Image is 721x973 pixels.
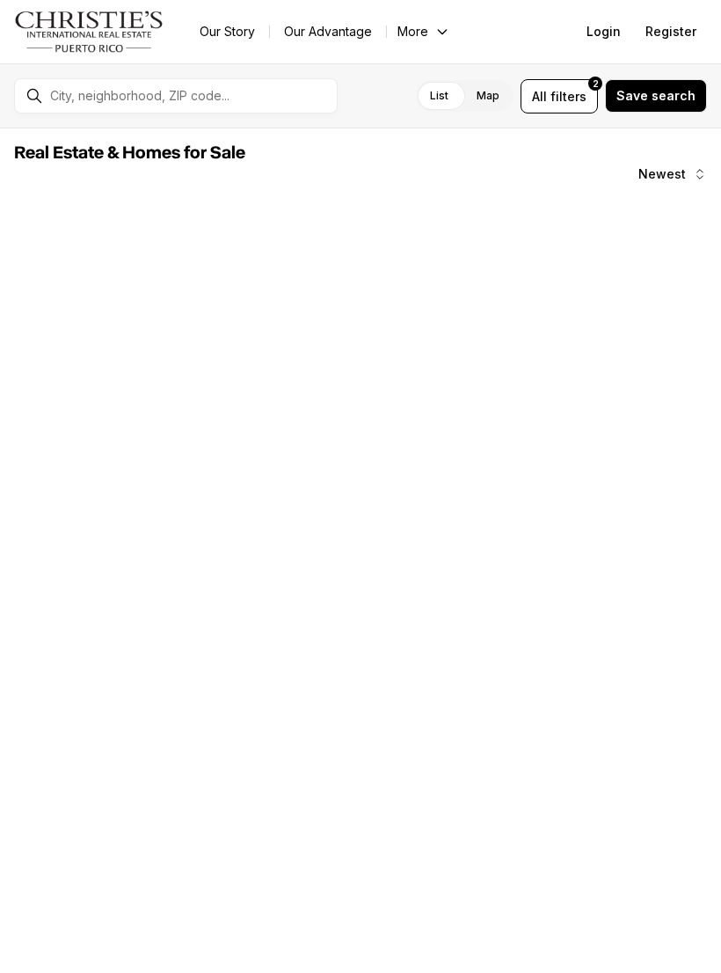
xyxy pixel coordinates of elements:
span: Real Estate & Homes for Sale [14,144,245,162]
span: Newest [638,167,686,181]
span: Save search [616,89,696,103]
button: Allfilters2 [521,79,598,113]
label: Map [462,80,513,112]
a: Our Story [186,19,269,44]
button: Register [635,14,707,49]
label: List [416,80,462,112]
span: filters [550,87,586,106]
button: More [387,19,461,44]
span: Login [586,25,621,39]
a: Our Advantage [270,19,386,44]
img: logo [14,11,164,53]
button: Save search [605,79,707,113]
button: Login [576,14,631,49]
span: Register [645,25,696,39]
button: Newest [628,157,717,192]
span: 2 [593,77,599,91]
span: All [532,87,547,106]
